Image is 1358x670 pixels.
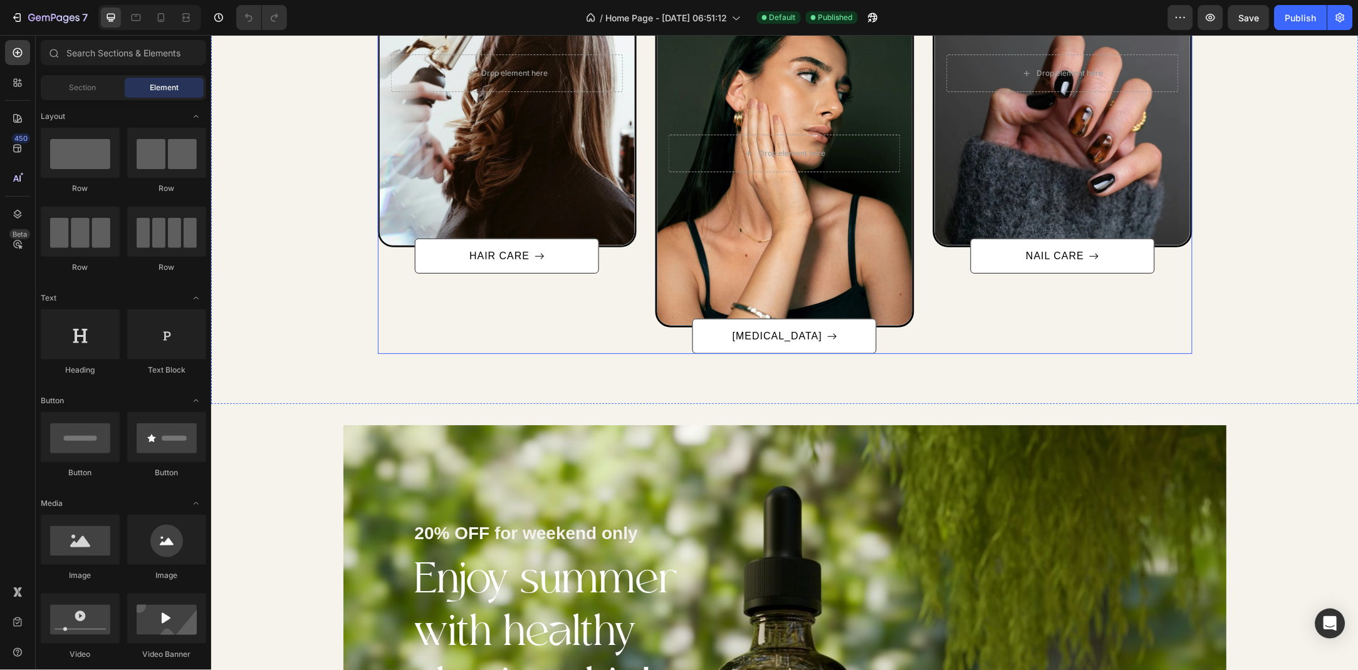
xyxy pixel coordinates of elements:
[127,183,206,194] div: Row
[1239,13,1260,23] span: Save
[41,649,120,660] div: Video
[41,183,120,194] div: Row
[41,111,65,122] span: Layout
[186,391,206,411] span: Toggle open
[5,5,93,30] button: 7
[70,82,97,93] span: Section
[82,10,88,25] p: 7
[600,11,603,24] span: /
[826,33,892,43] div: Drop element here
[760,204,944,239] a: NAIL CARE
[186,493,206,513] span: Toggle open
[41,467,120,478] div: Button
[9,229,30,239] div: Beta
[150,82,179,93] span: Element
[548,113,614,123] div: Drop element here
[204,485,493,512] p: 20% OFF for weekend only
[12,133,30,143] div: 450
[1228,5,1270,30] button: Save
[127,262,206,273] div: Row
[204,204,388,239] a: HAIR CARE
[41,40,206,65] input: Search Sections & Elements
[1315,609,1345,639] div: Open Intercom Messenger
[41,262,120,273] div: Row
[41,498,63,509] span: Media
[236,5,287,30] div: Undo/Redo
[186,288,206,308] span: Toggle open
[41,570,120,581] div: Image
[41,364,120,376] div: Heading
[270,33,337,43] div: Drop element here
[186,106,206,126] span: Toggle open
[1285,11,1317,24] div: Publish
[521,294,611,309] p: [MEDICAL_DATA]
[605,11,727,24] span: Home Page - [DATE] 06:51:12
[127,649,206,660] div: Video Banner
[127,467,206,478] div: Button
[258,214,318,229] p: HAIR CARE
[41,292,56,304] span: Text
[127,570,206,581] div: Image
[41,395,64,406] span: Button
[127,364,206,376] div: Text Block
[1275,5,1327,30] button: Publish
[815,214,873,229] p: NAIL CARE
[481,284,666,319] a: [MEDICAL_DATA]
[770,12,796,23] span: Default
[818,12,853,23] span: Published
